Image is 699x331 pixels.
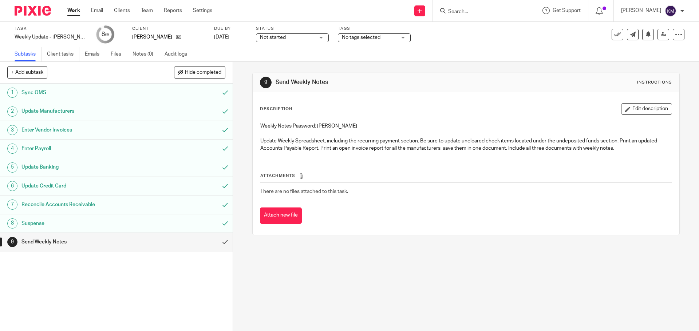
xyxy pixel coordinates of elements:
div: 9 [7,237,17,247]
a: Emails [85,47,105,61]
div: 9 [260,77,272,88]
div: 8 [7,218,17,229]
a: Notes (0) [133,47,159,61]
a: Settings [193,7,212,14]
div: 2 [7,106,17,117]
p: Weekly Notes Password: [PERSON_NAME] [260,122,671,130]
a: Work [67,7,80,14]
button: Edit description [621,103,672,115]
div: 3 [7,125,17,135]
button: + Add subtask [7,66,47,78]
button: Attach new file [260,207,302,224]
div: 6 [7,181,17,191]
h1: Send Weekly Notes [276,78,482,86]
small: /9 [105,33,109,37]
h1: Reconcile Accounts Receivable [21,199,147,210]
span: Attachments [260,174,295,178]
label: Task [15,26,87,32]
span: Hide completed [185,70,221,76]
img: svg%3E [665,5,676,17]
h1: Enter Payroll [21,143,147,154]
h1: Enter Vendor Invoices [21,125,147,136]
p: [PERSON_NAME] [132,33,172,41]
h1: Suspense [21,218,147,229]
span: [DATE] [214,35,229,40]
div: 8 [102,30,109,39]
div: 7 [7,199,17,210]
p: [PERSON_NAME] [621,7,661,14]
label: Due by [214,26,247,32]
h1: Sync OMS [21,87,147,98]
a: Audit logs [165,47,193,61]
a: Subtasks [15,47,42,61]
div: Instructions [637,80,672,85]
span: Not started [260,35,286,40]
a: Email [91,7,103,14]
a: Files [111,47,127,61]
span: There are no files attached to this task. [260,189,348,194]
h1: Send Weekly Notes [21,237,147,247]
p: Update Weekly Spreadsheet, including the recurring payment section. Be sure to update uncleared c... [260,137,671,152]
p: Description [260,106,292,112]
div: Weekly Update - [PERSON_NAME] [15,33,87,41]
input: Search [447,9,513,15]
a: Team [141,7,153,14]
a: Client tasks [47,47,79,61]
h1: Update Banking [21,162,147,173]
span: Get Support [553,8,581,13]
h1: Update Manufacturers [21,106,147,117]
label: Client [132,26,205,32]
img: Pixie [15,6,51,16]
div: 5 [7,162,17,173]
span: No tags selected [342,35,380,40]
label: Status [256,26,329,32]
div: Weekly Update - Carter [15,33,87,41]
a: Reports [164,7,182,14]
div: 1 [7,88,17,98]
label: Tags [338,26,411,32]
a: Clients [114,7,130,14]
button: Hide completed [174,66,225,78]
h1: Update Credit Card [21,181,147,191]
div: 4 [7,144,17,154]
